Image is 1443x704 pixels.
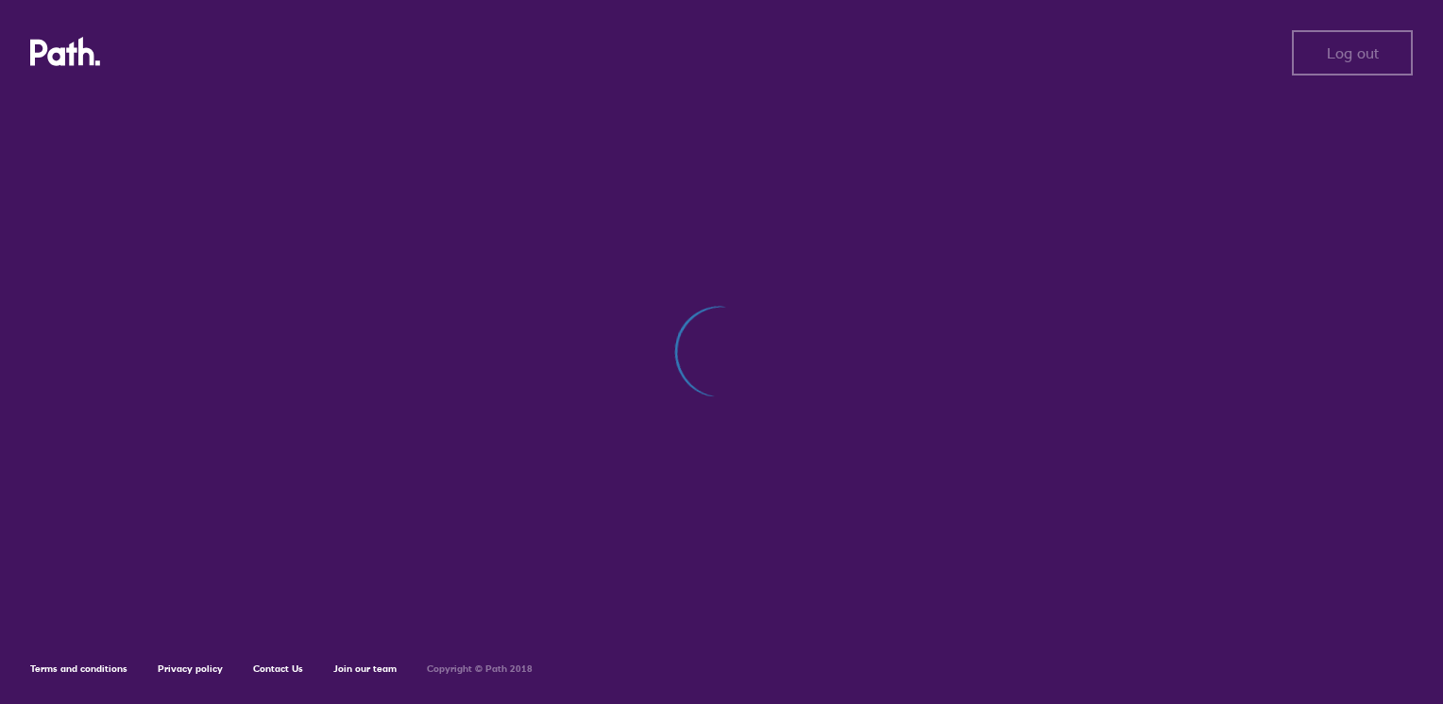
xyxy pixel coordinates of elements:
[427,663,533,675] h6: Copyright © Path 2018
[1327,44,1379,61] span: Log out
[1292,30,1413,75] button: Log out
[30,662,127,675] a: Terms and conditions
[253,662,303,675] a: Contact Us
[333,662,397,675] a: Join our team
[158,662,223,675] a: Privacy policy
